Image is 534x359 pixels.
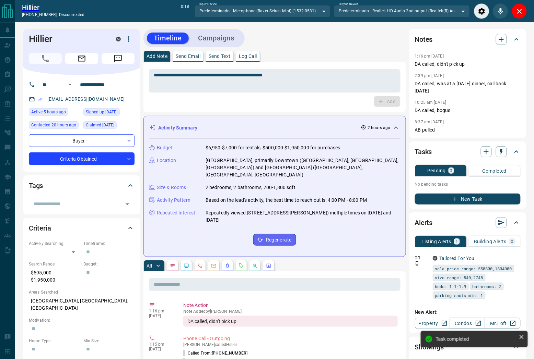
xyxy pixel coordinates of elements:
button: Campaigns [191,33,241,44]
div: Criteria Obtained [29,152,135,165]
p: Log Call [239,54,257,59]
p: Activity Summary [158,124,197,132]
p: 0 [450,168,453,173]
p: [PERSON_NAME] called Hillier [183,342,398,347]
span: Call [29,53,62,64]
p: New Alert: [415,309,521,316]
p: Search Range: [29,261,80,267]
div: Tasks [415,144,521,160]
p: DA called, didn't pick up [415,61,521,68]
svg: Calls [197,263,203,269]
a: Mr.Loft [485,318,520,329]
span: Claimed [DATE] [86,122,114,128]
h2: Tags [29,180,43,191]
div: Tags [29,177,135,194]
svg: Emails [211,263,217,269]
p: No pending tasks [415,179,521,189]
p: Based on the lead's activity, the best time to reach out is: 4:00 PM - 8:00 PM [206,197,367,204]
svg: Lead Browsing Activity [184,263,189,269]
a: [EMAIL_ADDRESS][DOMAIN_NAME] [47,96,125,102]
div: Tue Oct 14 2025 [29,121,80,131]
p: Actively Searching: [29,240,80,247]
h2: Notes [415,34,433,45]
div: DA called, didn't pick up [183,316,398,327]
div: Task completed [436,336,516,342]
p: Completed [483,169,507,173]
p: Send Text [209,54,231,59]
p: Repeated Interest [157,209,195,216]
svg: Requests [239,263,244,269]
p: Listing Alerts [422,239,452,244]
span: Signed up [DATE] [86,109,117,115]
p: DA called, was at a [DATE] dinner, call back [DATE] [415,80,521,95]
p: 8:37 am [DATE] [415,120,444,124]
p: Called From: [183,350,247,356]
p: Size & Rooms [157,184,186,191]
p: Activity Pattern [157,197,190,204]
h2: Alerts [415,217,433,228]
p: $6,950-$7,000 for rentals, $500,000-$1,950,000 for purchases [206,144,340,151]
div: mrloft.ca [433,256,438,261]
p: Phone Call - Outgoing [183,335,398,342]
p: 2 hours ago [368,125,390,131]
div: Alerts [415,214,521,231]
div: Criteria [29,220,135,236]
p: 2 bedrooms, 2 bathrooms, 700-1,800 sqft [206,184,295,191]
div: Wed Oct 15 2025 [29,108,80,118]
p: Pending [427,168,446,173]
p: $595,000 - $1,950,000 [29,267,80,286]
h2: Criteria [29,223,51,234]
p: [PHONE_NUMBER] - [22,12,84,18]
svg: Push Notification Only [415,261,420,266]
div: Sat Oct 04 2025 [83,121,135,131]
p: [GEOGRAPHIC_DATA], [GEOGRAPHIC_DATA], [GEOGRAPHIC_DATA] [29,295,135,314]
span: Email [65,53,98,64]
p: Areas Searched: [29,289,135,295]
span: sale price range: 550800,1804000 [435,265,512,272]
p: Timeframe: [83,240,135,247]
h1: Hillier [29,34,106,45]
p: AB pulled [415,126,521,134]
div: Activity Summary2 hours ago [149,122,400,134]
p: DA called, bogus [415,107,521,114]
a: Property [415,318,450,329]
div: Mute [493,3,508,19]
p: 1:16 pm [149,309,173,313]
div: Thu Sep 19 2024 [83,108,135,118]
p: 1 [455,239,458,244]
div: Buyer [29,134,135,147]
span: Contacted 20 hours ago [31,122,76,128]
span: size range: 540,2748 [435,274,483,281]
svg: Agent Actions [266,263,271,269]
p: Add Note [147,54,167,59]
div: Audio Settings [474,3,489,19]
p: Repeatedly viewed [STREET_ADDRESS][PERSON_NAME]) multiple times on [DATE] and [DATE] [206,209,400,224]
p: Send Email [176,54,200,59]
span: [PHONE_NUMBER] [212,351,247,356]
button: New Task [415,194,521,205]
p: Home Type: [29,338,80,344]
p: 1:15 pm [149,342,173,347]
p: All [147,263,152,268]
p: 10:25 am [DATE] [415,100,446,105]
span: Active 5 hours ago [31,109,66,115]
svg: Email Verified [38,97,43,102]
h2: Tasks [415,146,432,157]
h2: Hillier [22,3,84,12]
span: disconnected [59,12,84,17]
p: Building Alerts [474,239,507,244]
p: Motivation: [29,317,135,323]
button: Open [66,81,74,89]
svg: Listing Alerts [225,263,230,269]
label: Input Device [199,2,217,7]
div: Predeterminado - Microphone (Razer Seiren Mini) (1532:0531) [195,5,330,17]
div: Close [512,3,527,19]
button: Open [123,199,132,209]
button: Regenerate [253,234,296,246]
a: Condos [450,318,485,329]
p: Budget [157,144,173,151]
p: Note Action [183,302,398,309]
svg: Opportunities [252,263,258,269]
button: Timeline [147,33,189,44]
div: mrloft.ca [116,37,121,41]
